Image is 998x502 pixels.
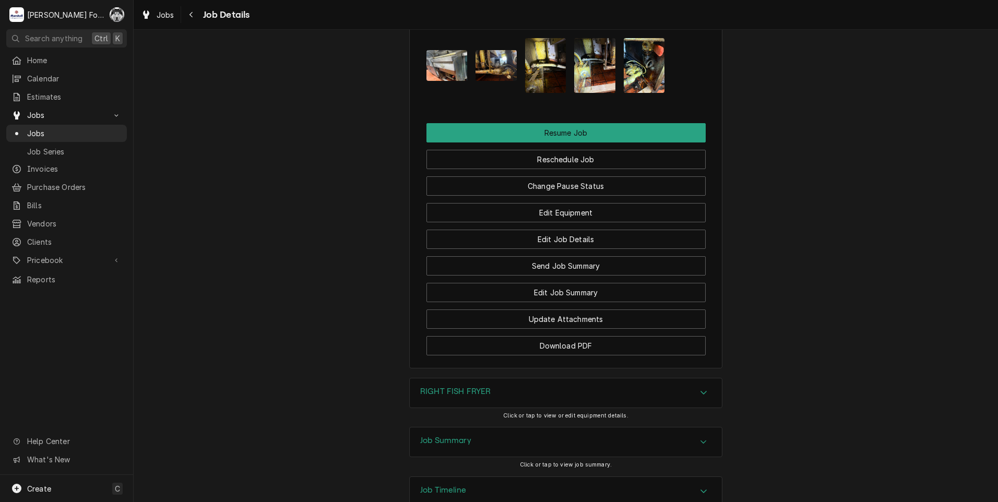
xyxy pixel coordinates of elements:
button: Change Pause Status [426,176,706,196]
div: Button Group Row [426,329,706,355]
div: Button Group Row [426,249,706,276]
a: Bills [6,197,127,214]
span: Job Series [27,146,122,157]
span: Click or tap to view job summary. [520,461,612,468]
a: Go to Jobs [6,106,127,124]
div: C( [110,7,124,22]
span: Estimates [27,91,122,102]
a: Jobs [137,6,179,23]
a: Invoices [6,160,127,177]
button: Search anythingCtrlK [6,29,127,47]
div: Accordion Header [410,378,722,408]
button: Reschedule Job [426,150,706,169]
a: Home [6,52,127,69]
div: Button Group Row [426,222,706,249]
span: C [115,483,120,494]
div: Button Group Row [426,302,706,329]
h3: RIGHT FISH FRYER [420,387,491,397]
span: Help Center [27,436,121,447]
span: Attachments [426,30,706,101]
button: Navigate back [183,6,200,23]
span: Home [27,55,122,66]
img: 1sqYcJsgT6urBb2fesNu [426,50,468,81]
span: Vendors [27,218,122,229]
button: Edit Job Summary [426,283,706,302]
button: Resume Job [426,123,706,142]
button: Send Job Summary [426,256,706,276]
div: Button Group Row [426,142,706,169]
span: K [115,33,120,44]
button: Accordion Details Expand Trigger [410,378,722,408]
a: Go to What's New [6,451,127,468]
span: Clients [27,236,122,247]
a: Jobs [6,125,127,142]
span: Jobs [27,110,106,121]
h3: Job Timeline [420,485,466,495]
span: Job Details [200,8,250,22]
button: Download PDF [426,336,706,355]
span: Purchase Orders [27,182,122,193]
div: Button Group Row [426,123,706,142]
span: Create [27,484,51,493]
div: Button Group Row [426,196,706,222]
button: Edit Job Details [426,230,706,249]
span: Invoices [27,163,122,174]
a: Estimates [6,88,127,105]
img: WrkPeZGSOafaxcwxQafn [525,38,566,93]
div: Job Summary [409,427,722,457]
h3: Job Summary [420,436,471,446]
div: Button Group Row [426,276,706,302]
div: RIGHT FISH FRYER [409,378,722,408]
img: ENVoIs4SzPqb7ou347Eg [574,38,615,93]
div: Attachments [426,20,706,101]
div: Marshall Food Equipment Service's Avatar [9,7,24,22]
span: Pricebook [27,255,106,266]
button: Edit Equipment [426,203,706,222]
span: Jobs [157,9,174,20]
div: Accordion Header [410,427,722,457]
span: Reports [27,274,122,285]
a: Vendors [6,215,127,232]
a: Calendar [6,70,127,87]
span: What's New [27,454,121,465]
div: M [9,7,24,22]
div: Button Group Row [426,169,706,196]
span: Ctrl [94,33,108,44]
button: Accordion Details Expand Trigger [410,427,722,457]
a: Purchase Orders [6,178,127,196]
button: Update Attachments [426,309,706,329]
div: [PERSON_NAME] Food Equipment Service [27,9,104,20]
a: Clients [6,233,127,250]
a: Go to Pricebook [6,252,127,269]
div: Chris Murphy (103)'s Avatar [110,7,124,22]
span: Search anything [25,33,82,44]
img: HpBooP9kQzKo9YxC3p5g [624,38,665,93]
a: Job Series [6,143,127,160]
div: Button Group [426,123,706,355]
a: Go to Help Center [6,433,127,450]
span: Jobs [27,128,122,139]
span: Click or tap to view or edit equipment details. [503,412,628,419]
span: Calendar [27,73,122,84]
img: 7BPHKbWsRSyZzmVowqvg [476,50,517,81]
span: Bills [27,200,122,211]
a: Reports [6,271,127,288]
